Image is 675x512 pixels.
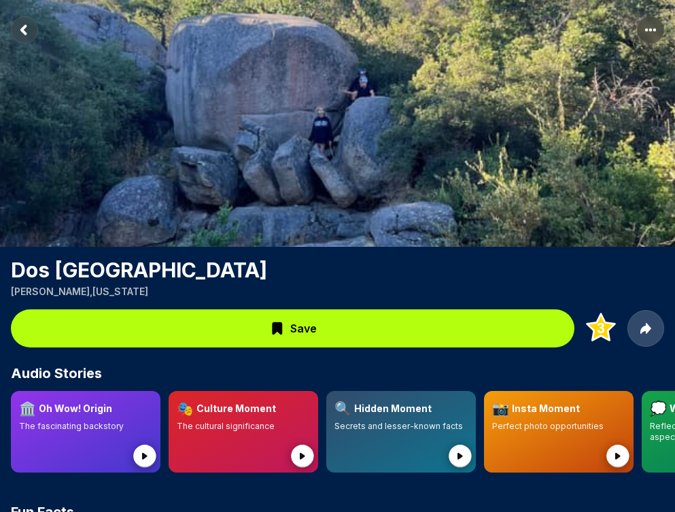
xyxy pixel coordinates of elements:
button: More options [637,16,664,44]
span: 🏛️ [19,399,36,418]
p: Secrets and lesser-known facts [334,421,468,432]
span: Save [290,320,317,337]
span: 📸 [492,399,509,418]
p: The fascinating backstory [19,421,152,432]
span: Audio Stories [11,364,102,383]
button: Add to Top 3 [583,310,619,347]
button: Return to previous page [11,16,38,44]
button: Save [11,309,574,347]
h3: Oh Wow! Origin [39,402,112,415]
span: 💭 [650,399,667,418]
h3: Insta Moment [512,402,580,415]
h3: Culture Moment [196,402,276,415]
text: 3 [597,320,605,337]
span: 🎭 [177,399,194,418]
span: 🔍 [334,399,351,418]
h1: Dos [GEOGRAPHIC_DATA] [11,258,664,282]
p: [PERSON_NAME] , [US_STATE] [11,285,664,298]
p: The cultural significance [177,421,310,432]
h3: Hidden Moment [354,402,432,415]
p: Perfect photo opportunities [492,421,625,432]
